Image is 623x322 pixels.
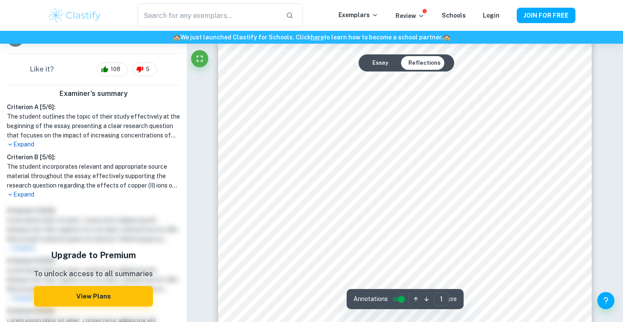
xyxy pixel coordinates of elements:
button: Fullscreen [191,50,208,67]
p: To unlock access to all summaries [34,268,153,280]
span: 5 [141,65,154,74]
span: Annotations [353,295,388,304]
span: 🏫 [173,34,180,41]
span: / 28 [449,295,457,303]
h5: Upgrade to Premium [34,249,153,262]
span: 🏫 [443,34,450,41]
button: Essay [365,56,395,70]
a: Schools [442,12,466,19]
h6: Examiner's summary [3,89,183,99]
div: 5 [132,63,157,76]
button: View Plans [34,286,153,307]
h6: Criterion B [ 5 / 6 ]: [7,152,180,162]
p: Exemplars [338,10,378,20]
button: JOIN FOR FREE [517,8,575,23]
img: Clastify logo [48,7,102,24]
h1: The student incorporates relevant and appropriate source material throughout the essay, effective... [7,162,180,190]
button: Reflections [401,56,447,70]
h6: We just launched Clastify for Schools. Click to learn how to become a school partner. [2,33,621,42]
span: 108 [106,65,125,74]
input: Search for any exemplars... [138,3,279,27]
h6: Criterion A [ 5 / 6 ]: [7,102,180,112]
p: Expand [7,190,180,199]
p: Review [395,11,425,21]
p: Expand [7,140,180,149]
h6: Like it? [30,64,54,75]
button: Help and Feedback [597,292,614,309]
a: here [311,34,324,41]
a: Login [483,12,500,19]
div: 108 [97,63,128,76]
h1: The student outlines the topic of their study effectively at the beginning of the essay, presenti... [7,112,180,140]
